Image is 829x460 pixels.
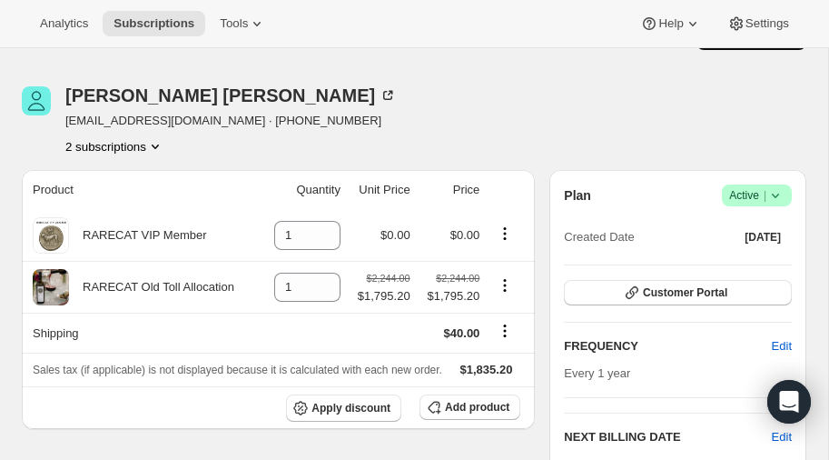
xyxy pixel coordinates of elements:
span: $1,835.20 [460,363,513,376]
span: Edit [772,337,792,355]
span: Add product [445,400,509,415]
button: Shipping actions [490,321,519,341]
span: Tools [220,16,248,31]
th: Price [416,170,486,210]
button: Help [629,11,712,36]
span: $0.00 [450,228,480,242]
button: [DATE] [734,225,792,250]
small: $2,244.00 [436,273,479,284]
span: Every 1 year [564,366,630,380]
h2: FREQUENCY [564,337,771,355]
button: Add product [419,395,520,420]
button: Product actions [490,224,519,244]
button: Settings [716,11,800,36]
small: $2,244.00 [366,273,410,284]
span: $40.00 [444,326,480,340]
span: [DATE] [745,230,781,245]
button: Product actions [65,137,164,155]
img: product img [33,269,69,305]
button: Analytics [29,11,99,36]
span: Subscriptions [113,16,194,31]
span: $1,795.20 [421,287,480,305]
span: Analytics [40,16,88,31]
button: Edit [772,428,792,446]
span: Help [658,16,683,31]
th: Product [22,170,262,210]
span: Active [729,186,785,205]
th: Quantity [262,170,346,210]
span: Apply discount [311,401,390,415]
th: Shipping [22,313,262,353]
span: Sales tax (if applicable) is not displayed because it is calculated with each new order. [33,364,442,376]
div: [PERSON_NAME] [PERSON_NAME] [65,86,397,105]
span: | [764,188,766,203]
button: Apply discount [286,395,401,422]
div: RARECAT VIP Member [69,226,207,245]
button: Customer Portal [564,280,792,305]
span: Settings [745,16,789,31]
span: Created Date [564,228,634,246]
button: Subscriptions [103,11,205,36]
span: $0.00 [380,228,410,242]
div: Open Intercom Messenger [767,380,811,424]
span: Michael Myers [22,86,51,115]
button: Product actions [490,275,519,295]
button: Tools [209,11,277,36]
img: product img [33,217,69,254]
button: Edit [761,332,803,361]
h2: NEXT BILLING DATE [564,428,771,446]
span: $1,795.20 [358,287,410,305]
th: Unit Price [346,170,416,210]
span: [EMAIL_ADDRESS][DOMAIN_NAME] · [PHONE_NUMBER] [65,112,397,130]
div: RARECAT Old Toll Allocation [69,278,234,296]
span: Customer Portal [643,285,727,300]
h2: Plan [564,186,591,205]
